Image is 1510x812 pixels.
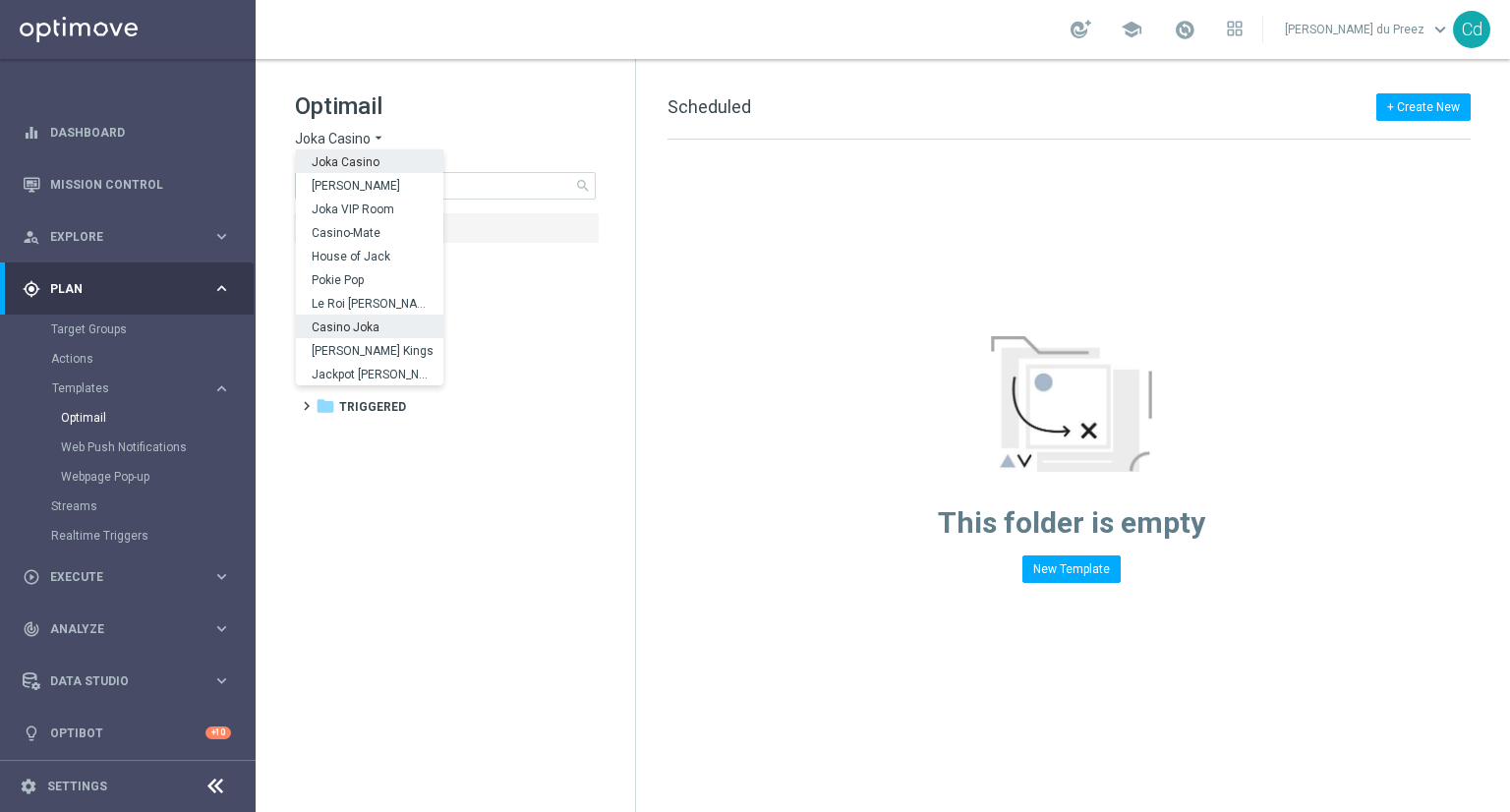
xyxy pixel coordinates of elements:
span: Templates [52,382,193,394]
div: Explore [23,228,212,246]
a: [PERSON_NAME] du Preezkeyboard_arrow_down [1283,15,1453,44]
span: Triggered [339,398,406,416]
a: Realtime Triggers [51,528,204,544]
button: + Create New [1376,93,1471,121]
div: Execute [23,568,212,586]
i: keyboard_arrow_right [212,279,231,298]
div: Analyze [23,620,212,638]
div: Data Studio [23,672,212,690]
a: Webpage Pop-up [61,469,204,485]
div: Streams [51,492,254,521]
span: Analyze [50,623,212,635]
i: settings [20,778,37,795]
button: Data Studio keyboard_arrow_right [22,673,232,689]
i: equalizer [23,124,40,142]
a: Optimail [61,410,204,426]
div: Realtime Triggers [51,521,254,551]
img: emptyStateManageTemplates.jpg [991,336,1152,472]
span: keyboard_arrow_down [1429,19,1451,40]
i: keyboard_arrow_right [212,567,231,586]
span: Execute [50,571,212,583]
button: play_circle_outline Execute keyboard_arrow_right [22,569,232,585]
div: Templates [52,382,212,394]
div: Mission Control [23,158,231,210]
div: Optimail [61,403,254,433]
button: Mission Control [22,177,232,193]
a: Web Push Notifications [61,439,204,455]
i: keyboard_arrow_right [212,227,231,246]
button: Joka Casino arrow_drop_down [295,130,386,148]
a: Dashboard [50,106,231,158]
button: New Template [1022,555,1121,583]
span: Scheduled [668,96,751,117]
a: Mission Control [50,158,231,210]
div: Cd [1453,11,1490,48]
div: Plan [23,280,212,298]
div: +10 [205,726,231,739]
div: Optibot [23,707,231,759]
div: Dashboard [23,106,231,158]
span: Explore [50,231,212,243]
ng-dropdown-panel: Options list [296,149,443,385]
span: Data Studio [50,675,212,687]
a: Actions [51,351,204,367]
a: Settings [47,781,107,792]
button: gps_fixed Plan keyboard_arrow_right [22,281,232,297]
i: folder [316,396,335,416]
i: gps_fixed [23,280,40,298]
span: school [1121,19,1142,40]
a: Target Groups [51,321,204,337]
span: Plan [50,283,212,295]
i: keyboard_arrow_right [212,379,231,398]
i: keyboard_arrow_right [212,671,231,690]
div: Web Push Notifications [61,433,254,462]
a: Optibot [50,707,205,759]
i: arrow_drop_down [371,130,386,148]
button: lightbulb Optibot +10 [22,725,232,741]
i: track_changes [23,620,40,638]
div: Actions [51,344,254,374]
span: Joka Casino [295,130,371,148]
a: Streams [51,498,204,514]
button: Templates keyboard_arrow_right [51,380,232,396]
button: track_changes Analyze keyboard_arrow_right [22,621,232,637]
div: Webpage Pop-up [61,462,254,492]
div: Templates [51,374,254,492]
button: equalizer Dashboard [22,125,232,141]
i: person_search [23,228,40,246]
span: This folder is empty [938,505,1205,540]
i: lightbulb [23,725,40,742]
button: person_search Explore keyboard_arrow_right [22,229,232,245]
i: play_circle_outline [23,568,40,586]
div: Target Groups [51,315,254,344]
input: Search Template [295,172,596,200]
i: keyboard_arrow_right [212,619,231,638]
h1: Optimail [295,90,596,122]
span: search [575,178,591,194]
